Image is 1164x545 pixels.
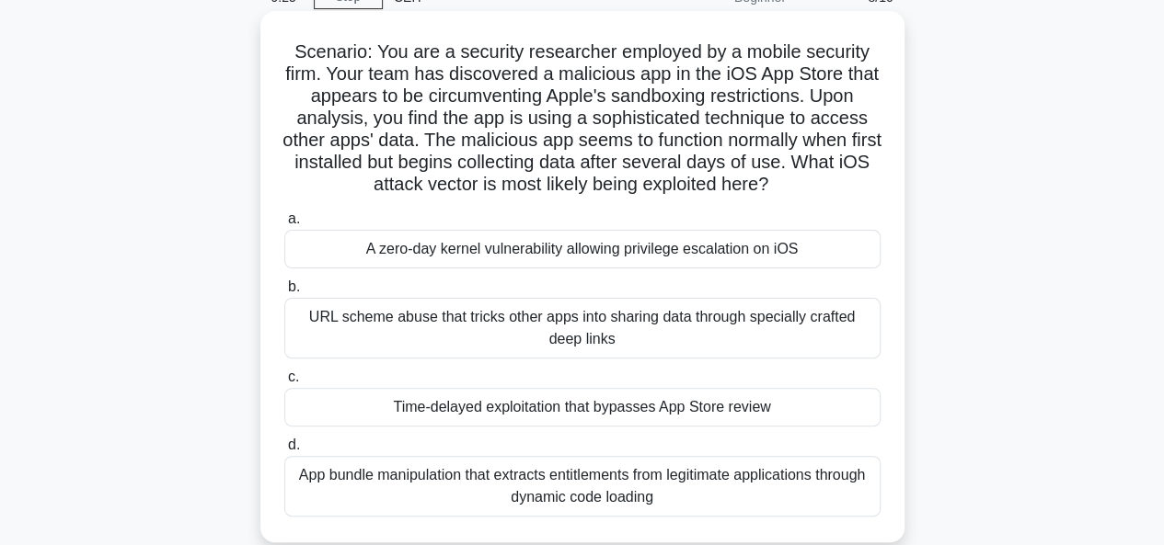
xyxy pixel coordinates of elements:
span: a. [288,210,300,226]
span: d. [288,437,300,452]
div: App bundle manipulation that extracts entitlements from legitimate applications through dynamic c... [284,456,881,517]
div: A zero-day kernel vulnerability allowing privilege escalation on iOS [284,230,881,268]
h5: Scenario: You are a security researcher employed by a mobile security firm. Your team has discove... [282,40,882,197]
div: URL scheme abuse that tricks other apps into sharing data through specially crafted deep links [284,298,881,358]
div: Time-delayed exploitation that bypasses App Store review [284,388,881,426]
span: b. [288,278,300,294]
span: c. [288,369,299,384]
